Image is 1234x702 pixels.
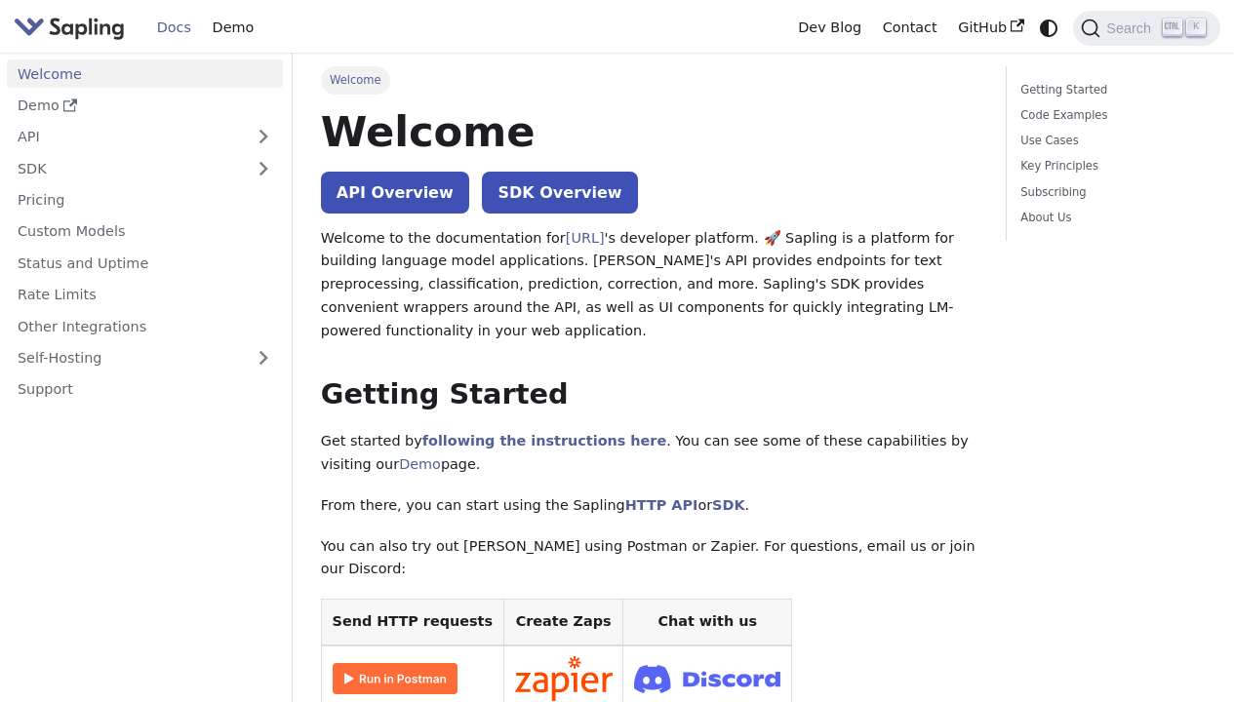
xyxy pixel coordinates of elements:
[7,344,283,372] a: Self-Hosting
[634,659,780,699] img: Join Discord
[244,123,283,151] button: Expand sidebar category 'API'
[333,663,458,694] img: Run in Postman
[14,14,132,42] a: Sapling.ai
[7,59,283,88] a: Welcome
[7,249,283,277] a: Status and Uptime
[14,14,125,42] img: Sapling.ai
[1020,106,1199,125] a: Code Examples
[422,433,666,448] a: following the instructions here
[712,497,744,513] a: SDK
[321,105,977,158] h1: Welcome
[503,600,623,645] th: Create Zaps
[1035,14,1063,42] button: Switch between dark and light mode (currently system mode)
[7,123,244,151] a: API
[623,600,792,645] th: Chat with us
[321,535,977,582] p: You can also try out [PERSON_NAME] using Postman or Zapier. For questions, email us or join our D...
[202,13,264,43] a: Demo
[321,66,977,94] nav: Breadcrumbs
[1020,183,1199,202] a: Subscribing
[1020,157,1199,175] a: Key Principles
[321,494,977,518] p: From there, you can start using the Sapling or .
[7,312,283,340] a: Other Integrations
[625,497,698,513] a: HTTP API
[566,230,605,246] a: [URL]
[321,600,503,645] th: Send HTTP requests
[515,656,613,701] img: Connect in Zapier
[399,456,441,472] a: Demo
[7,375,283,404] a: Support
[321,172,469,214] a: API Overview
[7,217,283,246] a: Custom Models
[482,172,637,214] a: SDK Overview
[1020,81,1199,99] a: Getting Started
[1100,20,1163,36] span: Search
[1186,19,1206,36] kbd: K
[7,281,283,309] a: Rate Limits
[947,13,1034,43] a: GitHub
[244,154,283,182] button: Expand sidebar category 'SDK'
[1020,209,1199,227] a: About Us
[321,227,977,343] p: Welcome to the documentation for 's developer platform. 🚀 Sapling is a platform for building lang...
[321,430,977,477] p: Get started by . You can see some of these capabilities by visiting our page.
[7,154,244,182] a: SDK
[321,377,977,412] h2: Getting Started
[1020,132,1199,150] a: Use Cases
[787,13,871,43] a: Dev Blog
[321,66,390,94] span: Welcome
[146,13,202,43] a: Docs
[7,186,283,214] a: Pricing
[872,13,948,43] a: Contact
[1073,11,1219,46] button: Search (Ctrl+K)
[7,92,283,120] a: Demo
